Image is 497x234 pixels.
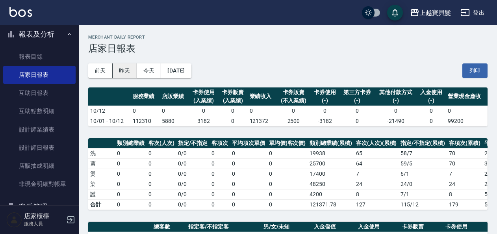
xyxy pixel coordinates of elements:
[267,189,308,199] td: 0
[176,158,210,169] td: 0 / 0
[462,63,488,78] button: 列印
[447,148,482,158] td: 70
[220,88,245,97] div: 卡券販賣
[308,189,354,199] td: 4200
[267,179,308,189] td: 0
[115,158,147,169] td: 0
[312,97,338,105] div: (-)
[88,189,115,199] td: 護
[279,88,308,97] div: 卡券販賣
[312,88,338,97] div: 卡券使用
[312,222,356,232] th: 入金儲值
[115,138,147,149] th: 類別總業績
[447,138,482,149] th: 客項次(累積)
[88,116,131,126] td: 10/01 - 10/12
[447,189,482,199] td: 8
[88,148,115,158] td: 洗
[147,199,176,210] td: 0
[447,199,482,210] td: 179
[310,106,339,116] td: 0
[399,158,447,169] td: 59 / 5
[210,138,230,149] th: 客項次
[341,88,373,97] div: 第三方卡券
[457,6,488,20] button: 登出
[210,179,230,189] td: 0
[261,222,312,232] th: 男/女/未知
[137,63,161,78] button: 今天
[399,179,447,189] td: 24 / 0
[446,116,488,126] td: 99200
[308,169,354,179] td: 17400
[88,169,115,179] td: 燙
[339,106,375,116] td: 0
[354,199,399,210] td: 127
[147,148,176,158] td: 0
[230,158,267,169] td: 0
[308,138,354,149] th: 類別總業績(累積)
[210,148,230,158] td: 0
[24,220,64,227] p: 服務人員
[160,116,189,126] td: 5880
[3,102,76,120] a: 互助點數明細
[308,199,354,210] td: 121371.78
[267,169,308,179] td: 0
[407,5,454,21] button: 上越寶貝髮
[447,158,482,169] td: 70
[230,169,267,179] td: 0
[160,87,189,106] th: 店販業績
[399,148,447,158] td: 58 / 7
[218,116,247,126] td: 0
[131,116,160,126] td: 112310
[447,169,482,179] td: 7
[176,189,210,199] td: 0 / 0
[230,189,267,199] td: 0
[147,179,176,189] td: 0
[447,179,482,189] td: 24
[277,106,310,116] td: 0
[377,88,415,97] div: 其他付款方式
[417,116,446,126] td: 0
[446,106,488,116] td: 0
[3,48,76,66] a: 報表目錄
[189,106,218,116] td: 0
[230,138,267,149] th: 平均項次單價
[210,189,230,199] td: 0
[131,87,160,106] th: 服務業績
[210,158,230,169] td: 0
[341,97,373,105] div: (-)
[3,84,76,102] a: 互助日報表
[115,179,147,189] td: 0
[267,148,308,158] td: 0
[354,179,399,189] td: 24
[387,5,403,20] button: save
[6,212,22,228] img: Person
[24,212,64,220] h5: 店家櫃檯
[267,158,308,169] td: 0
[308,158,354,169] td: 25700
[176,169,210,179] td: 0 / 0
[147,158,176,169] td: 0
[3,24,76,45] button: 報表及分析
[115,199,147,210] td: 0
[88,43,488,54] h3: 店家日報表
[310,116,339,126] td: -3182
[354,189,399,199] td: 8
[446,87,488,106] th: 營業現金應收
[230,199,267,210] td: 0
[354,148,399,158] td: 65
[9,7,32,17] img: Logo
[113,63,137,78] button: 昨天
[248,106,277,116] td: 0
[354,158,399,169] td: 64
[248,87,277,106] th: 業績收入
[176,148,210,158] td: 0 / 0
[186,222,261,232] th: 指定客/不指定客
[115,189,147,199] td: 0
[115,148,147,158] td: 0
[88,106,131,116] td: 10/12
[161,63,191,78] button: [DATE]
[160,106,189,116] td: 0
[375,106,417,116] td: 0
[308,179,354,189] td: 48250
[308,148,354,158] td: 19938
